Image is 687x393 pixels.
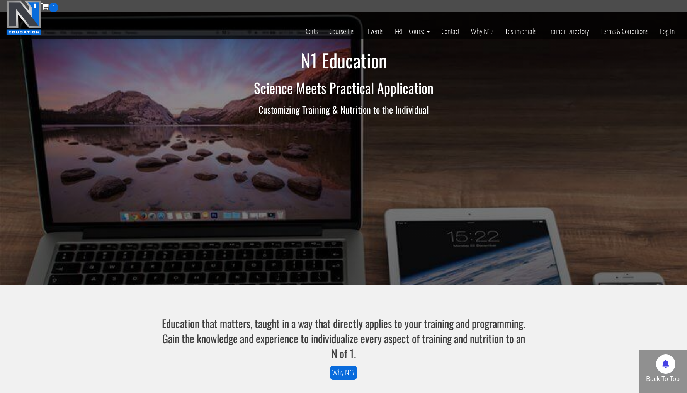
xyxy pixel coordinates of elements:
a: Log In [654,12,681,50]
h1: N1 Education [117,50,570,71]
span: 0 [49,3,58,12]
a: FREE Course [389,12,435,50]
a: Terms & Conditions [595,12,654,50]
a: Course List [323,12,362,50]
img: n1-education [6,0,41,35]
a: Testimonials [499,12,542,50]
a: Trainer Directory [542,12,595,50]
a: Certs [300,12,323,50]
h2: Science Meets Practical Application [117,80,570,95]
a: Events [362,12,389,50]
h3: Education that matters, taught in a way that directly applies to your training and programming. G... [160,316,527,361]
a: Contact [435,12,465,50]
a: Why N1? [465,12,499,50]
h3: Customizing Training & Nutrition to the Individual [117,104,570,114]
a: Why N1? [330,366,357,380]
a: 0 [41,1,58,11]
